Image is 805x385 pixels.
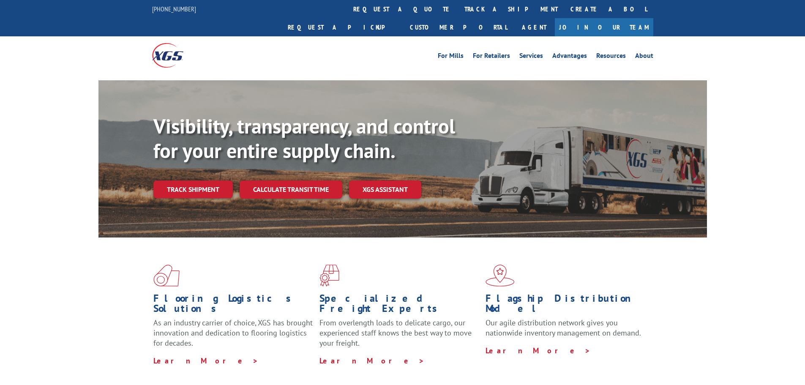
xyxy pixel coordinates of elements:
a: Advantages [552,52,587,62]
a: Learn More > [486,346,591,355]
a: About [635,52,653,62]
h1: Flagship Distribution Model [486,293,645,318]
b: Visibility, transparency, and control for your entire supply chain. [153,113,455,164]
a: Services [519,52,543,62]
a: XGS ASSISTANT [349,180,421,199]
a: Calculate transit time [240,180,342,199]
img: xgs-icon-flagship-distribution-model-red [486,265,515,287]
span: Our agile distribution network gives you nationwide inventory management on demand. [486,318,641,338]
a: For Mills [438,52,464,62]
a: Join Our Team [555,18,653,36]
img: xgs-icon-total-supply-chain-intelligence-red [153,265,180,287]
a: Agent [513,18,555,36]
a: For Retailers [473,52,510,62]
a: [PHONE_NUMBER] [152,5,196,13]
img: xgs-icon-focused-on-flooring-red [319,265,339,287]
a: Track shipment [153,180,233,198]
span: As an industry carrier of choice, XGS has brought innovation and dedication to flooring logistics... [153,318,313,348]
a: Learn More > [319,356,425,366]
a: Request a pickup [281,18,404,36]
h1: Specialized Freight Experts [319,293,479,318]
p: From overlength loads to delicate cargo, our experienced staff knows the best way to move your fr... [319,318,479,355]
h1: Flooring Logistics Solutions [153,293,313,318]
a: Resources [596,52,626,62]
a: Customer Portal [404,18,513,36]
a: Learn More > [153,356,259,366]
